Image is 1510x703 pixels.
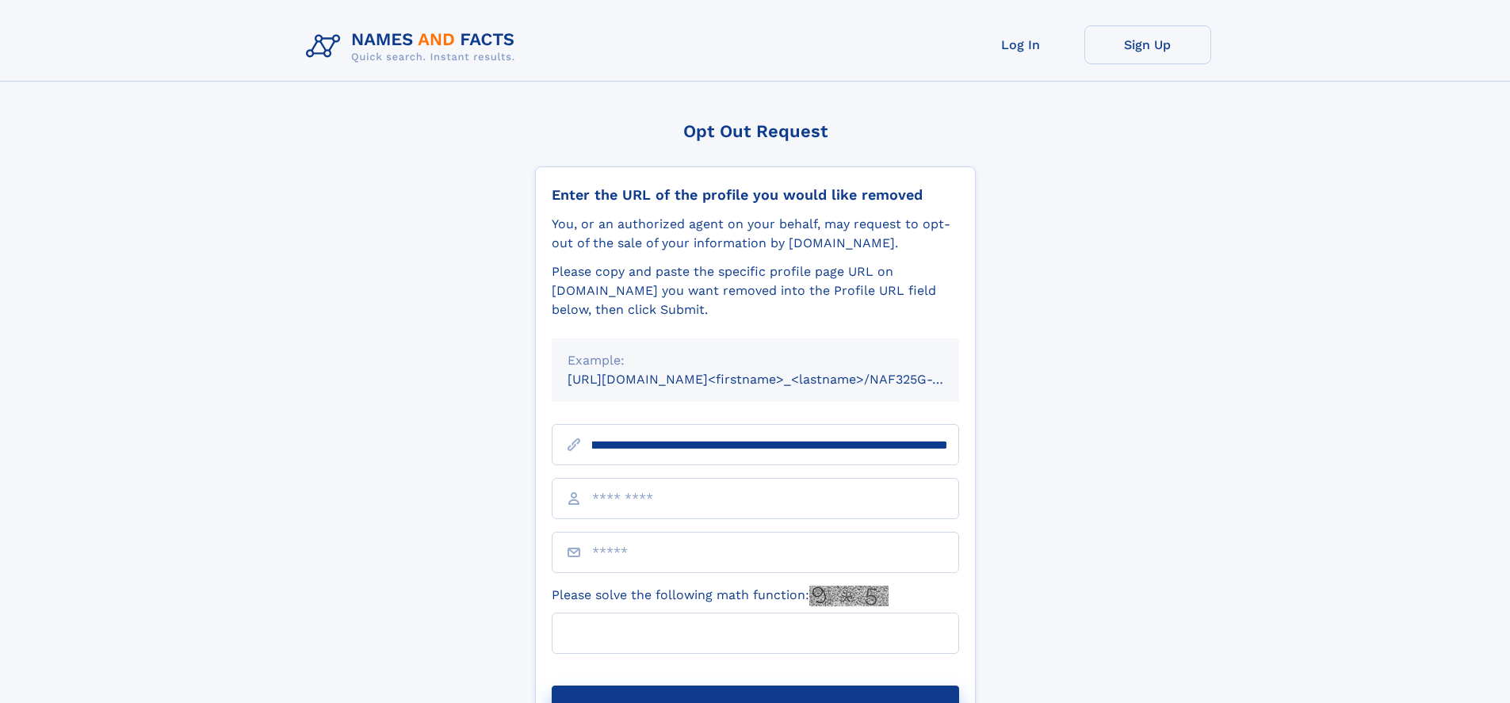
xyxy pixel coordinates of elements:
[552,215,959,253] div: You, or an authorized agent on your behalf, may request to opt-out of the sale of your informatio...
[552,586,889,606] label: Please solve the following math function:
[1084,25,1211,64] a: Sign Up
[535,121,976,141] div: Opt Out Request
[568,351,943,370] div: Example:
[958,25,1084,64] a: Log In
[552,186,959,204] div: Enter the URL of the profile you would like removed
[300,25,528,68] img: Logo Names and Facts
[552,262,959,319] div: Please copy and paste the specific profile page URL on [DOMAIN_NAME] you want removed into the Pr...
[568,372,989,387] small: [URL][DOMAIN_NAME]<firstname>_<lastname>/NAF325G-xxxxxxxx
